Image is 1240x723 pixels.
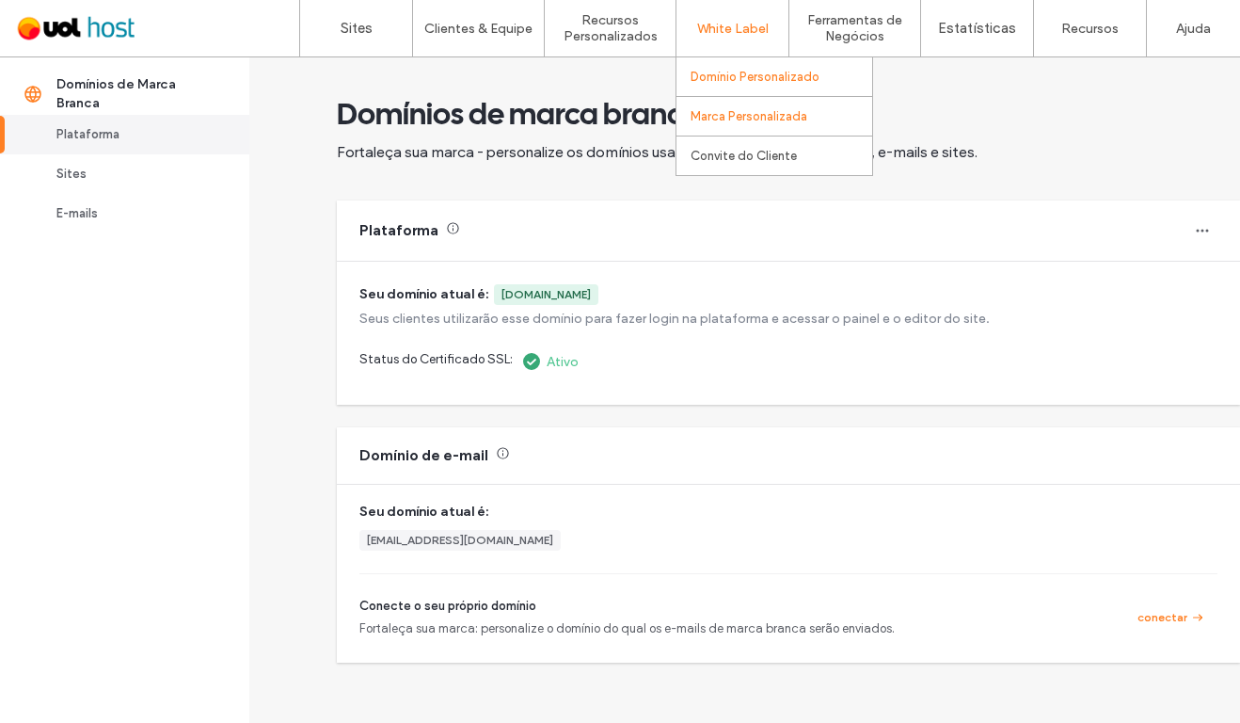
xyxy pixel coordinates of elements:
[1176,21,1211,37] label: Ajuda
[43,13,82,30] span: Help
[691,57,872,96] a: Domínio Personalizado
[691,149,797,163] label: Convite do Cliente
[691,109,807,123] label: Marca Personalizada
[697,21,769,37] label: White Label
[520,350,579,373] div: Ativo
[789,12,920,44] label: Ferramentas de Negócios
[56,204,210,223] div: E-mails
[501,286,591,303] div: [DOMAIN_NAME]
[691,70,819,84] label: Domínio Personalizado
[341,20,373,37] label: Sites
[1061,21,1119,37] label: Recursos
[545,12,676,44] label: Recursos Personalizados
[691,97,872,136] a: Marca Personalizada
[337,142,978,163] span: Fortaleça sua marca - personalize os domínios usados na plataforma do cliente, e-mails e sites.
[359,284,488,305] span: Seu domínio atual é:
[56,165,210,184] div: Sites
[691,137,872,175] a: Convite do Cliente
[359,445,488,466] div: Domínio de e-mail
[359,311,1217,327] div: Seus clientes utilizarão esse domínio para fazer login na plataforma e acessar o painel e o edito...
[359,350,513,373] span: Status do Certificado SSL:
[56,125,210,144] div: Plataforma
[56,75,210,113] div: Domínios de Marca Branca
[337,95,701,133] span: Domínios de marca branca
[938,20,1016,37] label: Estatísticas
[367,532,553,549] div: [EMAIL_ADDRESS][DOMAIN_NAME]
[424,21,533,37] label: Clientes & Equipe
[359,220,438,241] div: Plataforma
[359,619,895,638] span: Fortaleça sua marca: personalize o domínio do qual os e-mails de marca branca serão enviados.
[1124,606,1217,629] button: conectar
[359,597,895,616] span: Conecte o seu próprio domínio
[359,502,1217,522] span: Seu domínio atual é:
